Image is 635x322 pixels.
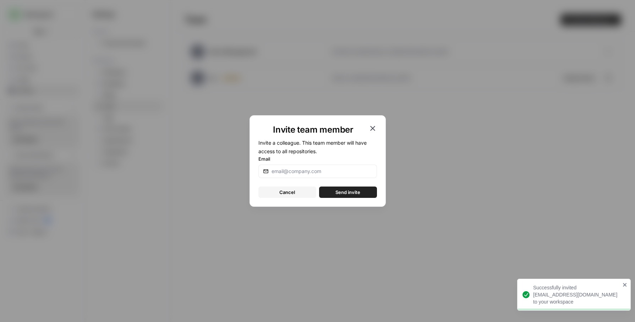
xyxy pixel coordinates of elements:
span: Invite a colleague. This team member will have access to all repositories. [258,140,367,154]
button: close [623,282,628,288]
input: email@company.com [272,168,372,175]
button: Send invite [319,187,377,198]
span: Send invite [335,189,360,196]
div: Successfully invited [EMAIL_ADDRESS][DOMAIN_NAME] to your workspace [533,284,620,305]
label: Email [258,155,377,162]
span: Cancel [279,189,295,196]
button: Cancel [258,187,316,198]
h1: Invite team member [258,124,368,135]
